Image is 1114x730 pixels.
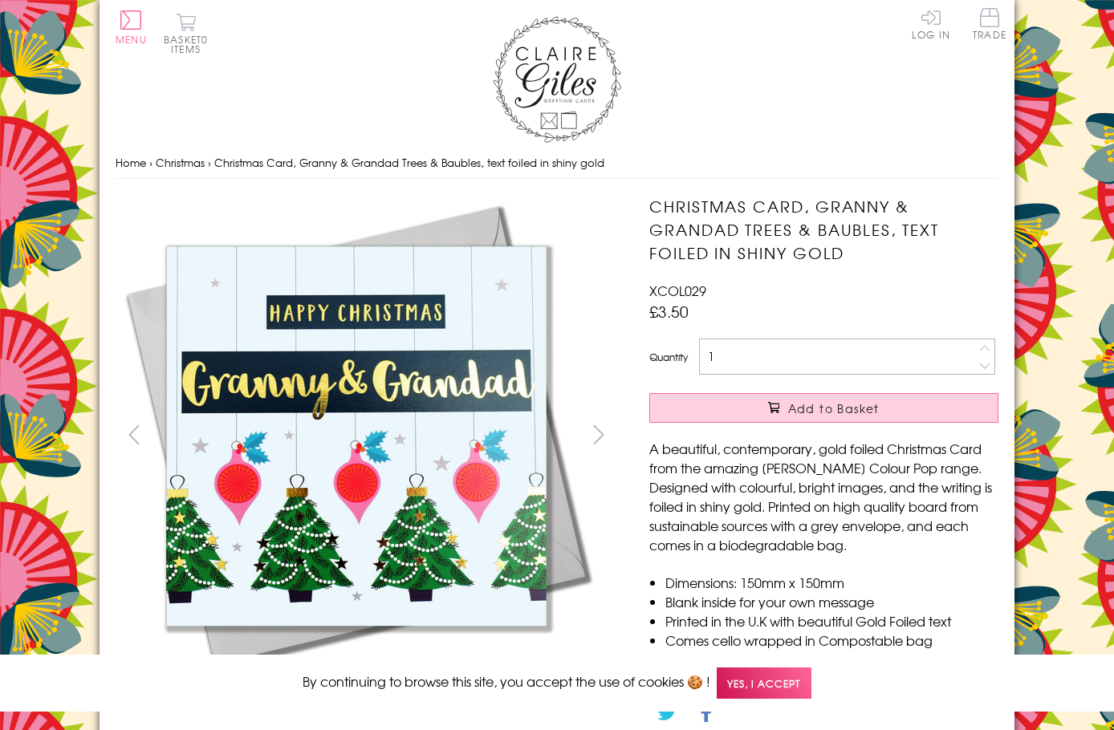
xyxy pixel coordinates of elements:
[116,416,152,452] button: prev
[665,650,998,669] li: Comes with a grey envelope
[116,10,147,44] button: Menu
[116,32,147,47] span: Menu
[214,155,604,170] span: Christmas Card, Granny & Grandad Trees & Baubles, text foiled in shiny gold
[973,8,1006,39] span: Trade
[912,8,950,39] a: Log In
[665,631,998,650] li: Comes cello wrapped in Compostable bag
[208,155,211,170] span: ›
[116,147,998,180] nav: breadcrumbs
[156,155,205,170] a: Christmas
[788,400,880,416] span: Add to Basket
[581,416,617,452] button: next
[649,281,706,300] span: XCOL029
[116,155,146,170] a: Home
[665,592,998,611] li: Blank inside for your own message
[717,667,811,699] span: Yes, I accept
[649,439,998,554] p: A beautiful, contemporary, gold foiled Christmas Card from the amazing [PERSON_NAME] Colour Pop r...
[164,13,208,54] button: Basket0 items
[649,393,998,423] button: Add to Basket
[973,8,1006,43] a: Trade
[149,155,152,170] span: ›
[649,195,998,264] h1: Christmas Card, Granny & Grandad Trees & Baubles, text foiled in shiny gold
[116,195,597,676] img: Christmas Card, Granny & Grandad Trees & Baubles, text foiled in shiny gold
[665,611,998,631] li: Printed in the U.K with beautiful Gold Foiled text
[665,573,998,592] li: Dimensions: 150mm x 150mm
[649,350,688,364] label: Quantity
[649,300,689,322] span: £3.50
[493,16,621,143] img: Claire Giles Greetings Cards
[617,195,1099,676] img: Christmas Card, Granny & Grandad Trees & Baubles, text foiled in shiny gold
[171,32,208,56] span: 0 items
